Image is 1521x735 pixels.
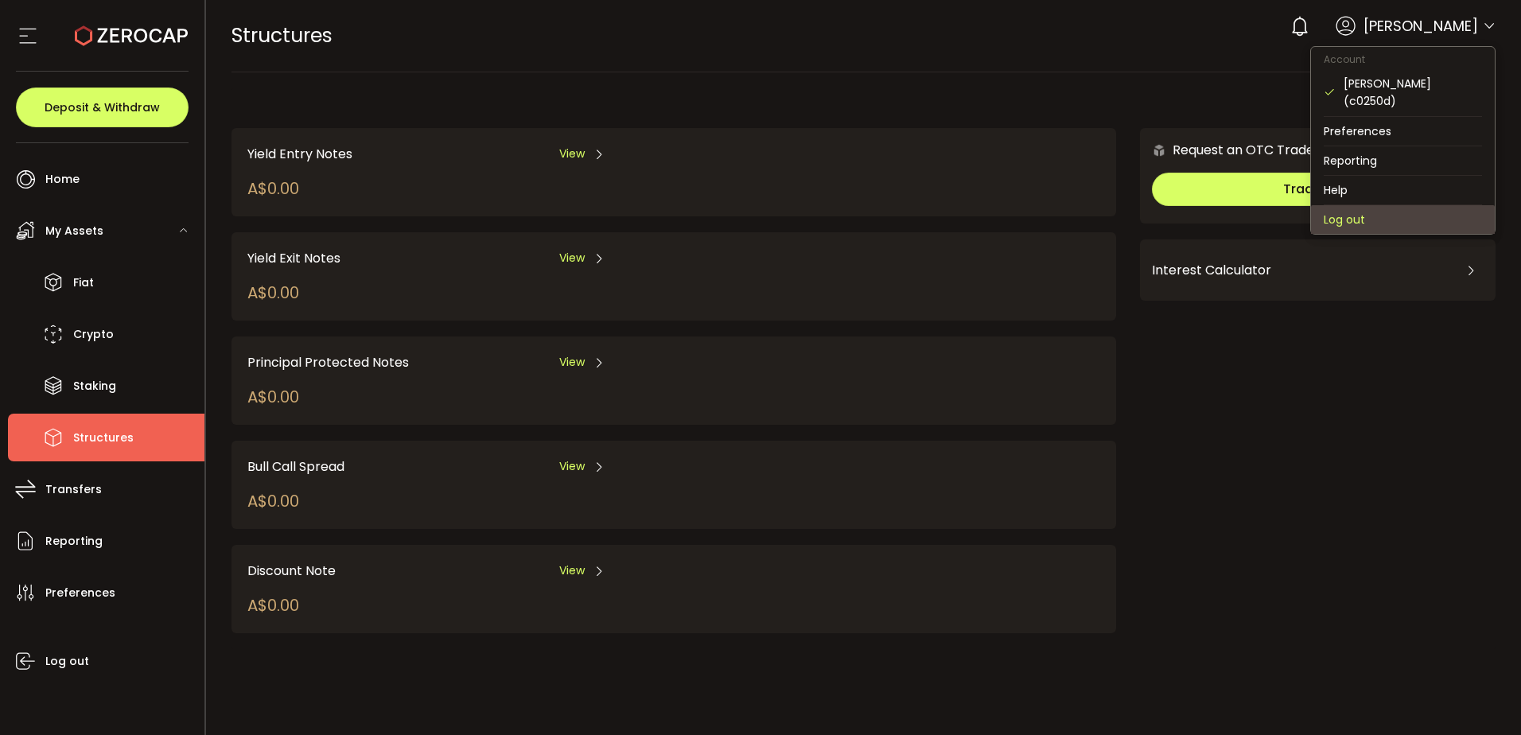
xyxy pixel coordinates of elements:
[45,168,80,191] span: Home
[73,426,134,449] span: Structures
[559,146,585,162] span: View
[45,581,115,605] span: Preferences
[1311,117,1495,146] li: Preferences
[559,562,585,579] span: View
[45,102,160,113] span: Deposit & Withdraw
[247,593,299,617] div: A$0.00
[247,385,299,409] div: A$0.00
[1283,180,1353,198] span: Trade OTC
[247,489,299,513] div: A$0.00
[73,375,116,398] span: Staking
[247,281,299,305] div: A$0.00
[247,248,340,268] span: Yield Exit Notes
[1152,143,1166,157] img: 6nGpN7MZ9FLuBP83NiajKbTRY4UzlzQtBKtCrLLspmCkSvCZHBKvY3NxgQaT5JnOQREvtQ257bXeeSTueZfAPizblJ+Fe8JwA...
[45,220,103,243] span: My Assets
[247,561,336,581] span: Discount Note
[16,87,189,127] button: Deposit & Withdraw
[1328,45,1496,63] span: [PERSON_NAME] (c0250d)
[45,530,103,553] span: Reporting
[247,457,344,476] span: Bull Call Spread
[231,21,333,49] span: Structures
[247,177,299,200] div: A$0.00
[1311,52,1378,66] span: Account
[559,250,585,266] span: View
[45,650,89,673] span: Log out
[73,323,114,346] span: Crypto
[73,271,94,294] span: Fiat
[45,478,102,501] span: Transfers
[1311,176,1495,204] li: Help
[559,354,585,371] span: View
[1311,146,1495,175] li: Reporting
[1441,659,1521,735] iframe: Chat Widget
[247,352,409,372] span: Principal Protected Notes
[1363,15,1478,37] span: [PERSON_NAME]
[1152,251,1484,290] div: Interest Calculator
[247,144,352,164] span: Yield Entry Notes
[1311,205,1495,234] li: Log out
[559,458,585,475] span: View
[1344,75,1482,110] div: [PERSON_NAME] (c0250d)
[1140,140,1314,160] div: Request an OTC Trade
[1152,173,1484,206] button: Trade OTC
